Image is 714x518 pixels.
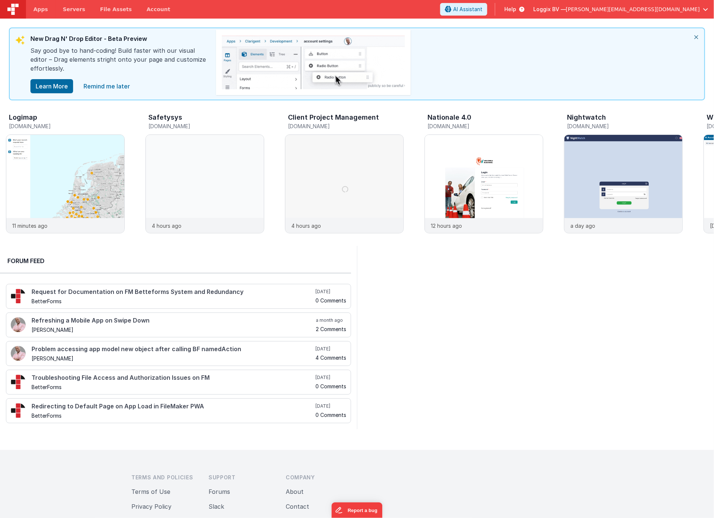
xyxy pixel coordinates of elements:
[315,289,346,295] h5: [DATE]
[315,346,346,352] h5: [DATE]
[286,502,309,511] button: Contact
[453,6,482,13] span: AI Assistant
[79,79,134,94] a: close
[148,123,264,129] h5: [DOMAIN_NAME]
[32,375,314,381] h4: Troubleshooting File Access and Authorization Issues on FM
[291,222,321,230] p: 4 hours ago
[567,114,606,121] h3: Nightwatch
[428,123,543,129] h5: [DOMAIN_NAME]
[209,474,274,481] h3: Support
[6,341,351,366] a: Problem accessing app model new object after calling BF namedAction [PERSON_NAME] [DATE] 4 Comments
[32,298,314,304] h5: BetterForms
[316,326,346,332] h5: 2 Comments
[152,222,181,230] p: 4 hours ago
[11,375,26,389] img: 295_2.png
[332,502,383,518] iframe: Marker.io feedback button
[33,6,48,13] span: Apps
[6,313,351,337] a: Refreshing a Mobile App on Swipe Down [PERSON_NAME] a month ago 2 Comments
[6,398,351,423] a: Redirecting to Default Page on App Load in FileMaker PWA BetterForms [DATE] 0 Comments
[6,284,351,309] a: Request for Documentation on FM Betteforms System and Redundancy BetterForms [DATE] 0 Comments
[131,503,171,510] a: Privacy Policy
[533,6,708,13] button: Loggix BV — [PERSON_NAME][EMAIL_ADDRESS][DOMAIN_NAME]
[11,289,26,304] img: 295_2.png
[6,370,351,395] a: Troubleshooting File Access and Authorization Issues on FM BetterForms [DATE] 0 Comments
[32,356,314,361] h5: [PERSON_NAME]
[428,114,471,121] h3: Nationale 4.0
[288,114,379,121] h3: Client Project Management
[11,403,26,418] img: 295_2.png
[315,403,346,409] h5: [DATE]
[30,79,73,93] button: Learn More
[688,28,704,46] i: close
[32,317,314,324] h4: Refreshing a Mobile App on Swipe Down
[9,114,37,121] h3: Logimap
[315,298,346,303] h5: 0 Comments
[30,46,209,79] div: Say good bye to hand-coding! Build faster with our visual editor – Drag elements stright onto you...
[286,487,304,496] button: About
[32,384,314,390] h5: BetterForms
[315,375,346,381] h5: [DATE]
[431,222,462,230] p: 12 hours ago
[316,317,346,323] h5: a month ago
[148,114,182,121] h3: Safetysys
[315,355,346,360] h5: 4 Comments
[567,123,683,129] h5: [DOMAIN_NAME]
[209,502,224,511] button: Slack
[566,6,700,13] span: [PERSON_NAME][EMAIL_ADDRESS][DOMAIN_NAME]
[131,474,197,481] h3: Terms and Policies
[11,317,26,332] img: 411_2.png
[11,346,26,361] img: 411_2.png
[32,346,314,353] h4: Problem accessing app model new object after calling BF namedAction
[288,123,404,129] h5: [DOMAIN_NAME]
[30,34,209,46] div: New Drag N' Drop Editor - Beta Preview
[131,488,170,495] a: Terms of Use
[570,222,595,230] p: a day ago
[32,289,314,295] h4: Request for Documentation on FM Betteforms System and Redundancy
[286,488,304,495] a: About
[7,256,344,265] h2: Forum Feed
[504,6,516,13] span: Help
[315,383,346,389] h5: 0 Comments
[32,413,314,418] h5: BetterForms
[315,412,346,418] h5: 0 Comments
[63,6,85,13] span: Servers
[32,327,314,333] h5: [PERSON_NAME]
[100,6,132,13] span: File Assets
[32,403,314,410] h4: Redirecting to Default Page on App Load in FileMaker PWA
[9,123,125,129] h5: [DOMAIN_NAME]
[533,6,566,13] span: Loggix BV —
[209,503,224,510] a: Slack
[440,3,487,16] button: AI Assistant
[286,474,351,481] h3: Company
[209,487,230,496] button: Forums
